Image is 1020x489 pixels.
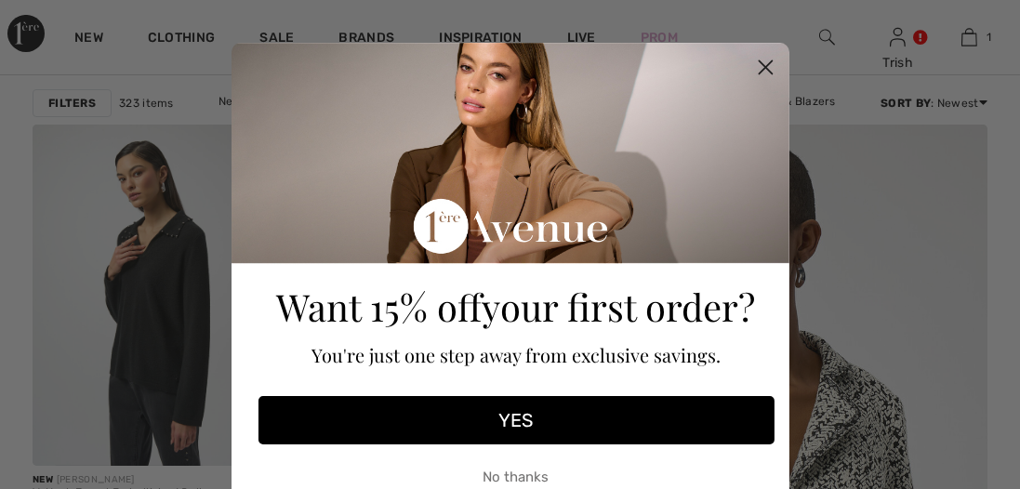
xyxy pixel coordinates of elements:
span: Want 15% off [277,282,483,331]
button: YES [258,396,775,444]
span: You're just one step away from exclusive savings. [311,342,721,367]
span: your first order? [483,282,756,331]
button: Close dialog [749,51,782,84]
